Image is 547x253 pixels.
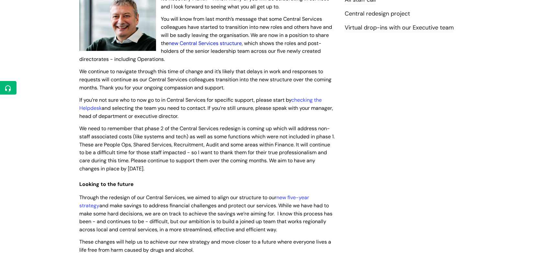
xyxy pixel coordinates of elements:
[79,97,322,111] a: checking the Helpdesk
[169,40,242,47] a: new Central Services structure
[79,68,331,91] span: We continue to navigate through this time of change and it’s likely that delays in work and respo...
[345,24,454,32] a: Virtual drop-ins with our Executive team
[79,181,134,188] span: Looking to the future
[345,10,410,18] a: Central redesign project
[79,194,332,233] span: Through the redesign of our Central Services, we aimed to align our structure to our and make sav...
[79,16,332,63] span: You will know from last month’s message that some Central Services colleagues have started to tra...
[79,194,309,209] a: new five-year strategy
[79,97,333,120] span: If you’re not sure who to now go to in Central Services for specific support, please start by and...
[79,125,335,172] span: We need to remember that phase 2 of the Central Services redesign is coming up which will address...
